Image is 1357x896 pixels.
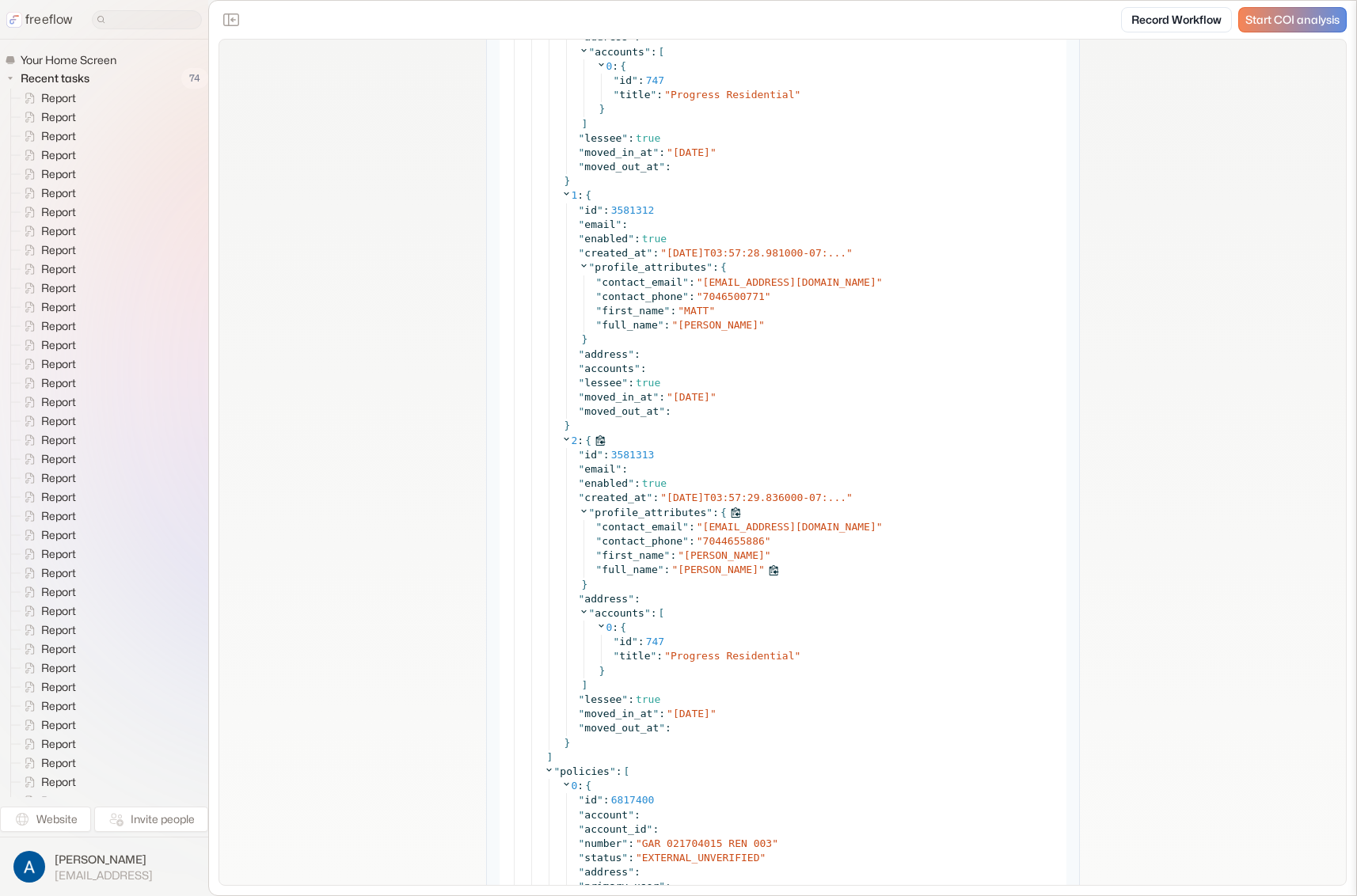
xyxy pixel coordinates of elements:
[876,521,883,533] span: "
[658,564,664,575] span: "
[1245,13,1340,27] span: Start COI analysis
[38,679,81,695] span: Report
[38,565,81,581] span: Report
[651,45,657,59] span: :
[589,46,595,58] span: "
[38,508,81,524] span: Report
[647,247,653,259] span: "
[713,506,719,520] span: :
[579,449,585,461] span: "
[634,233,640,245] span: :
[795,89,801,101] span: "
[595,261,706,273] span: profile_attributes
[596,319,602,331] span: "
[670,549,676,561] span: :
[11,659,82,678] a: Report
[38,660,81,676] span: Report
[682,535,689,547] span: "
[614,636,620,647] span: "
[703,290,765,302] span: 7046500771
[640,363,647,374] span: :
[38,432,81,448] span: Report
[595,607,644,619] span: accounts
[678,549,684,561] span: "
[709,305,715,317] span: "
[602,276,682,288] span: contact_email
[11,165,82,184] a: Report
[602,521,682,533] span: contact_email
[38,641,81,657] span: Report
[579,377,585,389] span: "
[667,492,846,503] span: [DATE]T03:57:29.836000-07:...
[636,377,660,389] span: true
[584,391,652,403] span: moved_in_at
[38,128,81,144] span: Report
[667,146,673,158] span: "
[642,233,667,245] span: true
[703,276,876,288] span: [EMAIL_ADDRESS][DOMAIN_NAME]
[765,549,771,561] span: "
[710,146,717,158] span: "
[564,175,571,187] span: }
[652,492,659,503] span: :
[38,204,81,220] span: Report
[664,319,671,331] span: :
[11,412,82,431] a: Report
[38,147,81,163] span: Report
[682,276,689,288] span: "
[584,161,659,173] span: moved_out_at
[585,434,591,448] span: {
[564,420,571,431] span: }
[1121,7,1232,32] a: Record Workflow
[597,204,603,216] span: "
[584,348,628,360] span: address
[659,405,665,417] span: "
[706,261,713,273] span: "
[667,391,673,403] span: "
[689,535,695,547] span: :
[38,261,81,277] span: Report
[11,792,82,811] a: Report
[38,793,81,809] span: Report
[11,355,82,374] a: Report
[642,477,667,489] span: true
[646,74,664,86] span: 747
[595,46,644,58] span: accounts
[579,247,585,259] span: "
[11,773,82,792] a: Report
[684,305,709,317] span: MATT
[38,774,81,790] span: Report
[689,290,695,302] span: :
[38,584,81,600] span: Report
[55,868,153,883] span: [EMAIL_ADDRESS]
[638,636,644,647] span: :
[671,650,795,662] span: Progress Residential
[596,521,602,533] span: "
[579,233,585,245] span: "
[579,492,585,503] span: "
[599,665,606,677] span: }
[38,603,81,619] span: Report
[619,74,632,86] span: id
[603,449,610,461] span: :
[846,492,853,503] span: "
[651,606,657,621] span: :
[582,118,588,130] span: ]
[664,89,671,101] span: "
[38,356,81,372] span: Report
[11,602,82,621] a: Report
[11,203,82,222] a: Report
[846,247,853,259] span: "
[614,650,620,662] span: "
[689,521,695,533] span: :
[11,545,82,564] a: Report
[652,247,659,259] span: :
[11,222,82,241] a: Report
[584,247,646,259] span: created_at
[11,336,82,355] a: Report
[697,521,703,533] span: "
[619,650,650,662] span: title
[632,636,638,647] span: "
[38,318,81,334] span: Report
[38,527,81,543] span: Report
